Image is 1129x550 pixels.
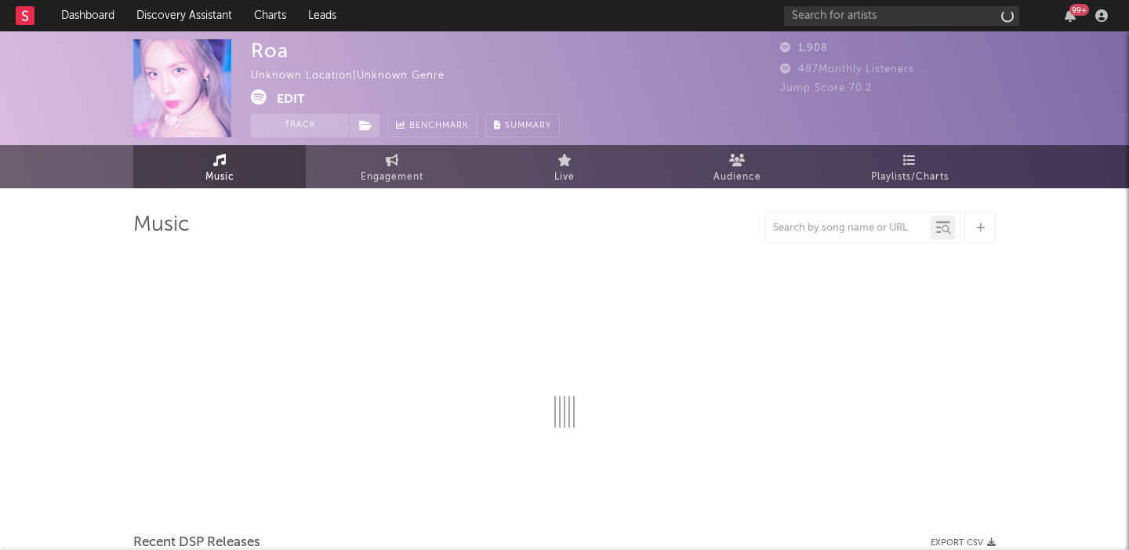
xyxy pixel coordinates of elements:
a: Live [478,145,651,188]
a: Playlists/Charts [823,145,996,188]
input: Search by song name or URL [765,222,931,235]
a: Engagement [306,145,478,188]
button: 99+ [1065,9,1076,22]
a: Benchmark [387,114,477,137]
a: Music [133,145,306,188]
span: Engagement [361,168,423,187]
span: Jump Score: 70.2 [780,83,872,93]
span: 1,908 [780,43,828,53]
div: Roa [251,39,289,62]
span: 487 Monthly Listeners [780,64,914,75]
span: Playlists/Charts [871,168,949,187]
input: Search for artists [784,6,1019,26]
a: Audience [651,145,823,188]
div: 99 + [1069,4,1089,16]
div: Unknown Location | Unknown Genre [251,67,463,86]
span: Summary [505,122,551,130]
span: Audience [713,168,761,187]
button: Export CSV [931,538,996,548]
span: Benchmark [409,117,469,136]
span: Music [205,168,234,187]
button: Edit [277,89,305,109]
button: Summary [485,114,560,137]
span: Live [554,168,575,187]
button: Track [251,114,349,137]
